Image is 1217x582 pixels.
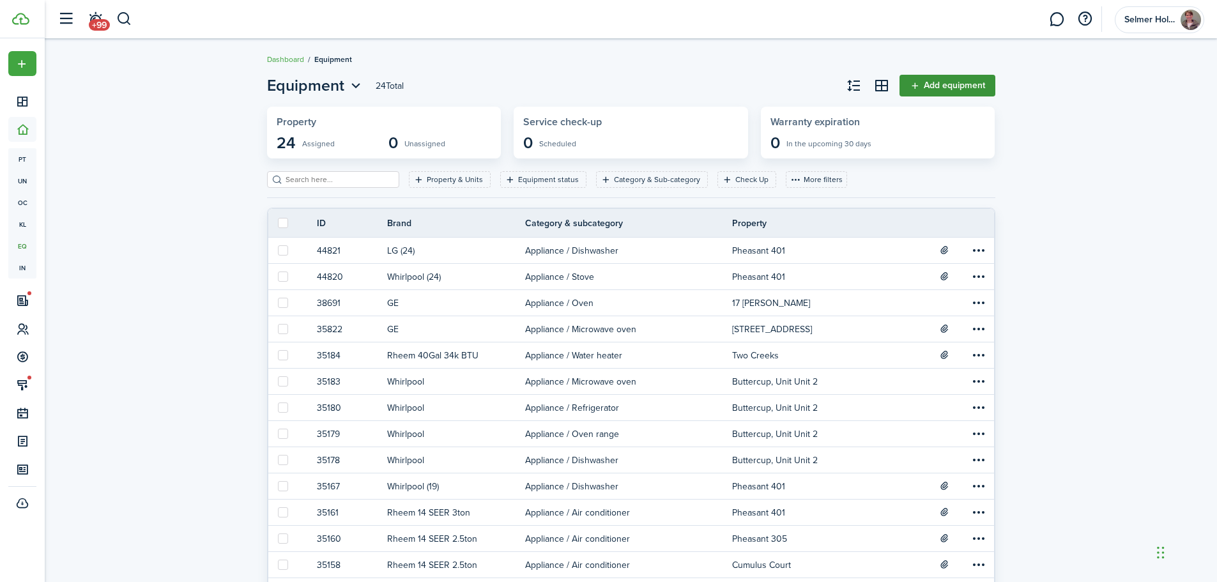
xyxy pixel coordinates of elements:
widget-stats-description: 0 [388,134,398,152]
a: Whirlpool [387,447,525,473]
a: Whirlpool (24) [387,264,525,289]
button: Open menu [968,266,990,287]
filter-tag-label: Equipment status [518,174,579,185]
filter-tag: Open filter [717,171,776,188]
button: Open menu [968,423,990,445]
a: oc [8,192,36,213]
filter-tag: Open filter [500,171,586,188]
th: Brand [387,217,525,230]
a: Appliance / Refrigerator [525,395,732,420]
button: More filters [786,171,847,188]
a: Appliance / Microwave oven [525,369,732,394]
button: Open menu [8,51,36,76]
a: 35160 [317,526,387,551]
a: Buttercup, Unit Unit 2 [732,395,939,420]
a: eq [8,235,36,257]
widget-stats-description: 0 [770,134,780,152]
span: +99 [89,19,110,31]
button: Open menu [968,371,990,392]
button: Open menu [968,475,990,497]
button: Open menu [968,554,990,576]
a: 35180 [317,395,387,420]
a: Appliance / Stove [525,264,732,289]
a: 35184 [317,342,387,368]
button: Open menu [968,318,990,340]
th: ID [317,217,387,230]
widget-stats-title: Warranty expiration [770,116,986,128]
a: Pheasant 401 [732,238,939,263]
filter-tag: Open filter [409,171,491,188]
filter-tag-label: Property & Units [427,174,483,185]
button: Open menu [968,397,990,418]
a: Whirlpool (19) [387,473,525,499]
a: Rheem 14 SEER 3ton [387,500,525,525]
img: Selmer Holdings, LLC [1181,10,1201,30]
a: Pheasant 401 [732,473,939,499]
a: 44820 [317,264,387,289]
a: Pheasant 401 [732,264,939,289]
a: Appliance / Dishwasher [525,473,732,499]
a: GE [387,290,525,316]
span: kl [8,213,36,235]
button: Open menu [968,240,990,261]
button: Open menu [968,292,990,314]
widget-stats-title: Service check-up [523,116,739,128]
div: Drag [1157,533,1165,572]
a: Appliance / Dishwasher [525,447,732,473]
a: [STREET_ADDRESS] [732,316,939,342]
a: Cumulus Court [732,552,939,578]
a: 35179 [317,421,387,447]
span: Selmer Holdings, LLC [1124,15,1175,24]
iframe: Chat Widget [1004,444,1217,582]
a: Buttercup, Unit Unit 2 [732,421,939,447]
a: Pheasant 401 [732,500,939,525]
span: Equipment [267,74,344,97]
a: Messaging [1045,3,1069,36]
a: Appliance / Oven [525,290,732,316]
a: 44821 [317,238,387,263]
widget-stats-subtitle: In the upcoming 30 days [786,137,871,149]
header-page-total: 24 Total [376,79,404,93]
a: 35183 [317,369,387,394]
a: un [8,170,36,192]
a: Buttercup, Unit Unit 2 [732,447,939,473]
a: GE [387,316,525,342]
a: Appliance / Air conditioner [525,526,732,551]
a: 35178 [317,447,387,473]
button: Open menu [267,74,364,97]
a: Whirlpool [387,421,525,447]
filter-tag-label: Category & Sub-category [614,174,700,185]
th: Property [732,217,939,230]
filter-tag-label: Check Up [735,174,769,185]
a: 17 [PERSON_NAME] [732,290,939,316]
a: 35822 [317,316,387,342]
a: 35167 [317,473,387,499]
filter-tag: Open filter [596,171,708,188]
a: Appliance / Air conditioner [525,500,732,525]
button: Open menu [968,502,990,523]
input: Search here... [282,174,395,186]
a: LG (24) [387,238,525,263]
a: pt [8,148,36,170]
a: Whirlpool [387,369,525,394]
a: Rheem 14 SEER 2.5ton [387,552,525,578]
a: Appliance / Microwave oven [525,316,732,342]
widget-stats-subtitle: Assigned [302,137,335,149]
a: Rheem 40Gal 34k BTU [387,342,525,368]
a: 35161 [317,500,387,525]
a: Rheem 14 SEER 2.5ton [387,526,525,551]
a: Buttercup, Unit Unit 2 [732,369,939,394]
span: Equipment [314,54,352,65]
button: Equipment [267,74,364,97]
a: Appliance / Air conditioner [525,552,732,578]
widget-stats-subtitle: Scheduled [539,137,576,149]
a: 38691 [317,290,387,316]
button: Open menu [968,344,990,366]
button: Open menu [968,449,990,471]
a: Appliance / Water heater [525,342,732,368]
